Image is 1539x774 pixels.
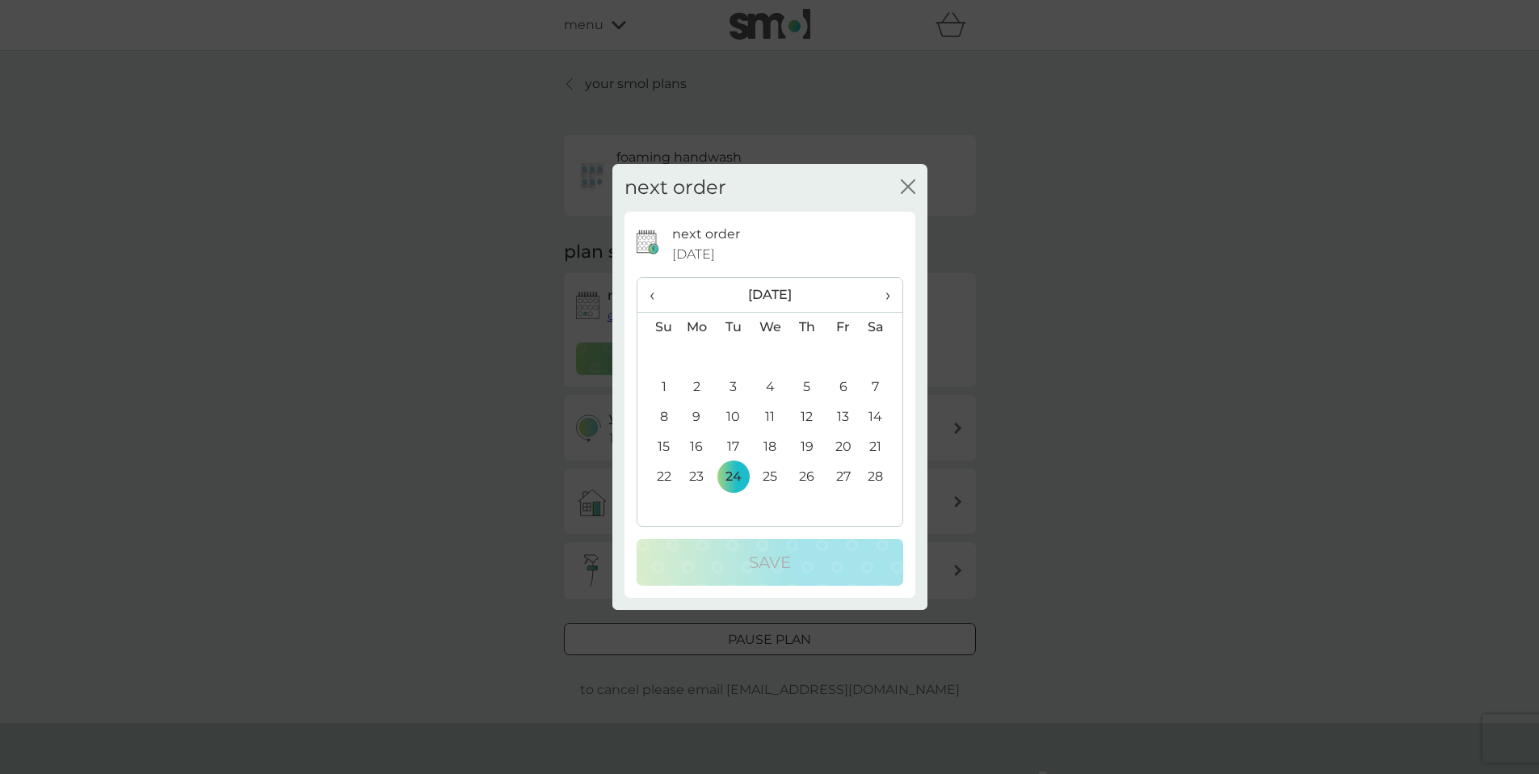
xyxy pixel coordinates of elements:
td: 24 [715,462,751,492]
th: [DATE] [679,278,862,313]
button: Save [637,539,903,586]
td: 1 [637,372,679,402]
td: 5 [788,372,825,402]
th: Sa [861,312,902,343]
td: 2 [679,372,716,402]
p: Save [749,549,791,575]
td: 12 [788,402,825,432]
td: 27 [825,462,861,492]
h2: next order [624,176,726,200]
td: 21 [861,432,902,462]
th: Fr [825,312,861,343]
td: 23 [679,462,716,492]
td: 8 [637,402,679,432]
td: 3 [715,372,751,402]
td: 16 [679,432,716,462]
td: 20 [825,432,861,462]
span: ‹ [650,278,666,312]
td: 25 [751,462,788,492]
td: 10 [715,402,751,432]
td: 4 [751,372,788,402]
td: 7 [861,372,902,402]
button: close [901,179,915,196]
th: Th [788,312,825,343]
td: 28 [861,462,902,492]
th: Mo [679,312,716,343]
td: 6 [825,372,861,402]
td: 15 [637,432,679,462]
td: 26 [788,462,825,492]
th: Su [637,312,679,343]
th: We [751,312,788,343]
td: 14 [861,402,902,432]
td: 17 [715,432,751,462]
th: Tu [715,312,751,343]
td: 9 [679,402,716,432]
span: › [873,278,889,312]
td: 22 [637,462,679,492]
td: 11 [751,402,788,432]
p: next order [672,224,740,245]
td: 19 [788,432,825,462]
span: [DATE] [672,244,715,265]
td: 13 [825,402,861,432]
td: 18 [751,432,788,462]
